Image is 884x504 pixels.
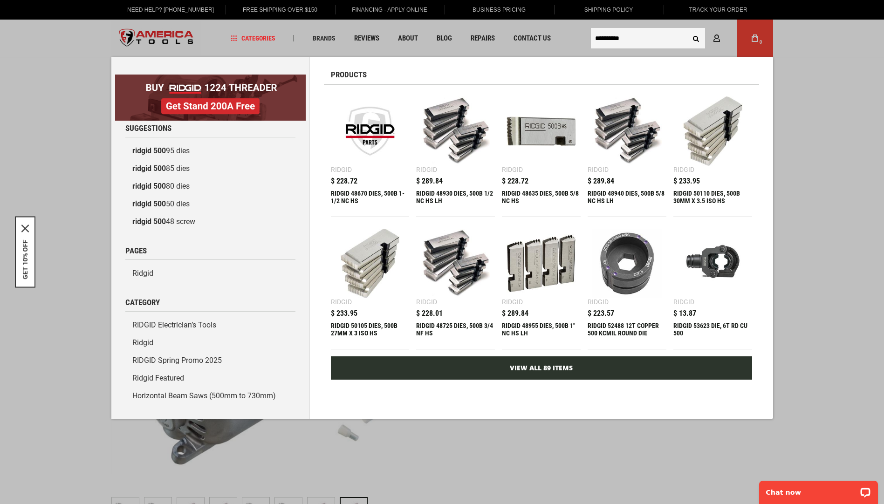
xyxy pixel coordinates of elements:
[588,92,666,217] a: RIDGID 48940 DIES, 500B 5/8 NC HS LH Ridgid $ 289.84 RIDGID 48940 DIES, 500B 5/8 NC HS LH
[132,217,151,226] b: ridgid
[502,299,523,305] div: Ridgid
[673,190,752,212] div: RIDGID 50110 DIES, 500B 30MM X 3.5 ISO HS
[416,224,495,349] a: RIDGID 48725 DIES, 500B 3/4 NF HS Ridgid $ 228.01 RIDGID 48725 DIES, 500B 3/4 NF HS
[336,96,405,166] img: RIDGID 48670 DIES, 500B 1-1/2 NC HS
[588,224,666,349] a: RIDGID 52488 12T COPPER 500 KCMIL ROUND DIE Ridgid $ 223.57 RIDGID 52488 12T COPPER 500 KCMIL ROU...
[331,71,367,79] span: Products
[331,322,410,344] div: RIDGID 50105 DIES, 500B 27MM X 3 ISO HS
[588,190,666,212] div: RIDGID 48940 DIES, 500B 5/8 NC HS LH
[308,32,340,45] a: Brands
[331,177,357,185] span: $ 228.72
[588,322,666,344] div: RIDGID 52488 12T COPPER 500 KCMIL ROUND DIE
[331,190,410,212] div: RIDGID 48670 DIES, 500B 1-1/2 NC HS
[336,229,405,298] img: RIDGID 50105 DIES, 500B 27MM X 3 ISO HS
[507,96,576,166] img: RIDGID 48635 DIES, 500B 5/8 NC HS
[125,124,171,132] span: Suggestions
[502,310,528,317] span: $ 289.84
[125,177,295,195] a: ridgid 50080 dies
[331,224,410,349] a: RIDGID 50105 DIES, 500B 27MM X 3 ISO HS Ridgid $ 233.95 RIDGID 50105 DIES, 500B 27MM X 3 ISO HS
[132,146,151,155] b: ridgid
[21,240,29,279] button: GET 10% OFF
[502,190,581,212] div: RIDGID 48635 DIES, 500B 5/8 NC HS
[125,369,295,387] a: Ridgid Featured
[673,92,752,217] a: RIDGID 50110 DIES, 500B 30MM X 3.5 ISO HS Ridgid $ 233.95 RIDGID 50110 DIES, 500B 30MM X 3.5 ISO HS
[125,352,295,369] a: RIDGID Spring Promo 2025
[331,92,410,217] a: RIDGID 48670 DIES, 500B 1-1/2 NC HS Ridgid $ 228.72 RIDGID 48670 DIES, 500B 1-1/2 NC HS
[421,229,490,298] img: RIDGID 48725 DIES, 500B 3/4 NF HS
[125,316,295,334] a: RIDGID Electrician’s Tools
[125,213,295,231] a: ridgid 50048 screw
[673,299,694,305] div: Ridgid
[416,299,437,305] div: Ridgid
[753,475,884,504] iframe: LiveChat chat widget
[115,75,306,82] a: BOGO: Buy RIDGID® 1224 Threader, Get Stand 200A Free!
[125,265,295,282] a: Ridgid
[331,310,357,317] span: $ 233.95
[502,92,581,217] a: RIDGID 48635 DIES, 500B 5/8 NC HS Ridgid $ 228.72 RIDGID 48635 DIES, 500B 5/8 NC HS
[125,160,295,177] a: ridgid 50085 dies
[132,164,151,173] b: ridgid
[502,224,581,349] a: RIDGID 48955 DIES, 500B 1 Ridgid $ 289.84 RIDGID 48955 DIES, 500B 1" NC HS LH
[502,166,523,173] div: Ridgid
[588,299,609,305] div: Ridgid
[588,310,614,317] span: $ 223.57
[673,177,700,185] span: $ 233.95
[125,299,160,306] span: Category
[416,190,495,212] div: RIDGID 48930 DIES, 500B 1/2 NC HS LH
[153,146,166,155] b: 500
[125,334,295,352] a: Ridgid
[153,164,166,173] b: 500
[421,96,490,166] img: RIDGID 48930 DIES, 500B 1/2 NC HS LH
[502,322,581,344] div: RIDGID 48955 DIES, 500B 1
[331,356,752,380] a: View All 89 Items
[673,224,752,349] a: RIDGID 53623 DIE, 6T RD CU 500 Ridgid $ 13.87 RIDGID 53623 DIE, 6T RD CU 500
[588,166,609,173] div: Ridgid
[416,322,495,344] div: RIDGID 48725 DIES, 500B 3/4 NF HS
[21,225,29,232] svg: close icon
[416,92,495,217] a: RIDGID 48930 DIES, 500B 1/2 NC HS LH Ridgid $ 289.84 RIDGID 48930 DIES, 500B 1/2 NC HS LH
[416,310,443,317] span: $ 228.01
[673,166,694,173] div: Ridgid
[125,195,295,213] a: ridgid 50050 dies
[673,322,752,344] div: RIDGID 53623 DIE, 6T RD CU 500
[331,166,352,173] div: Ridgid
[507,229,576,298] img: RIDGID 48955 DIES, 500B 1
[125,247,147,255] span: Pages
[132,199,151,208] b: ridgid
[132,182,151,191] b: ridgid
[231,35,275,41] span: Categories
[678,96,747,166] img: RIDGID 50110 DIES, 500B 30MM X 3.5 ISO HS
[153,182,166,191] b: 500
[313,35,336,41] span: Brands
[687,29,705,47] button: Search
[416,166,437,173] div: Ridgid
[673,310,696,317] span: $ 13.87
[678,229,747,298] img: RIDGID 53623 DIE, 6T RD CU 500
[592,229,662,298] img: RIDGID 52488 12T COPPER 500 KCMIL ROUND DIE
[153,199,166,208] b: 500
[125,387,295,405] a: Horizontal Beam Saws (500mm to 730mm)
[115,75,306,121] img: BOGO: Buy RIDGID® 1224 Threader, Get Stand 200A Free!
[153,217,166,226] b: 500
[125,142,295,160] a: ridgid 50095 dies
[502,177,528,185] span: $ 228.72
[331,299,352,305] div: Ridgid
[226,32,280,45] a: Categories
[416,177,443,185] span: $ 289.84
[588,177,614,185] span: $ 289.84
[592,96,662,166] img: RIDGID 48940 DIES, 500B 5/8 NC HS LH
[21,225,29,232] button: Close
